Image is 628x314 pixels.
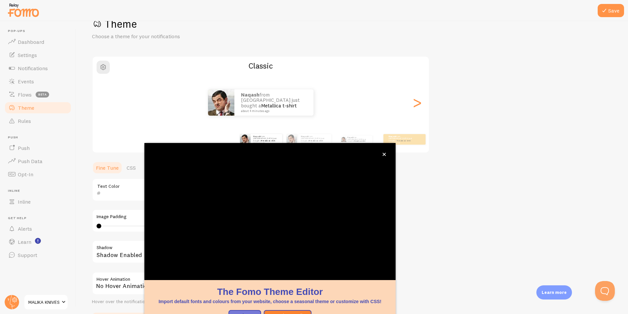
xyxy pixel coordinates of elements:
span: Push [18,145,30,151]
a: Metallica t-shirt [397,139,411,142]
a: Alerts [4,222,72,235]
small: about 4 minutes ago [389,142,414,143]
span: Rules [18,118,31,124]
iframe: Help Scout Beacon - Open [595,281,615,301]
div: No Hover Animation [92,272,290,295]
div: Shadow Enabled [92,240,290,264]
a: Learn [4,235,72,248]
a: Settings [4,48,72,62]
a: Metallica t-shirt [261,139,275,142]
p: Learn more [542,289,567,296]
button: close, [381,151,388,158]
div: Next slide [413,79,421,126]
small: about 4 minutes ago [301,142,328,143]
strong: Naqash [241,92,259,98]
a: Events [4,75,72,88]
span: Inline [18,198,31,205]
p: Import default fonts and colours from your website, choose a seasonal theme or customize with CSS! [152,298,388,305]
span: Notifications [18,65,48,71]
p: from [GEOGRAPHIC_DATA] just bought a [301,135,329,143]
span: beta [36,92,49,98]
span: Opt-In [18,171,33,178]
strong: Naqash [301,135,308,138]
span: Pop-ups [8,29,72,33]
small: about 4 minutes ago [253,142,279,143]
img: Fomo [341,137,346,142]
small: about 4 minutes ago [241,109,305,113]
a: Metallica t-shirt [309,139,323,142]
a: CSS [123,161,140,174]
a: Metallica t-shirt [354,140,365,142]
img: fomo-relay-logo-orange.svg [7,2,40,18]
p: from [GEOGRAPHIC_DATA] just bought a [253,135,280,143]
strong: Naqash [347,136,353,138]
span: Alerts [18,225,32,232]
p: from [GEOGRAPHIC_DATA] just bought a [389,135,415,143]
strong: Naqash [253,135,260,138]
span: Inline [8,189,72,193]
span: Dashboard [18,39,44,45]
div: Hover over the notification for preview [92,299,290,305]
span: Events [18,78,34,85]
a: Rules [4,114,72,128]
span: Theme [18,104,34,111]
a: Opt-In [4,168,72,181]
a: Flows beta [4,88,72,101]
p: from [GEOGRAPHIC_DATA] just bought a [347,136,370,143]
a: Theme [4,101,72,114]
svg: <p>Watch New Feature Tutorials!</p> [35,238,41,244]
div: Learn more [536,285,572,300]
h2: Classic [93,61,429,71]
a: Fine Tune [92,161,123,174]
span: Push Data [18,158,43,164]
a: Dashboard [4,35,72,48]
a: Metallica t-shirt [261,102,297,109]
a: Notifications [4,62,72,75]
p: from [GEOGRAPHIC_DATA] just bought a [241,92,307,113]
img: Fomo [208,89,234,116]
a: Support [4,248,72,262]
span: Learn [18,239,31,245]
span: Get Help [8,216,72,220]
label: Image Padding [97,214,285,220]
p: Choose a theme for your notifications [92,33,250,40]
a: MALIKA KNIVES [24,294,68,310]
img: Fomo [286,134,297,145]
img: Fomo [240,134,251,145]
a: Inline [4,195,72,208]
span: MALIKA KNIVES [28,298,60,306]
span: Settings [18,52,37,58]
strong: Naqash [389,135,396,138]
span: Support [18,252,37,258]
a: Push Data [4,155,72,168]
a: Push [4,141,72,155]
h1: Theme [92,17,612,31]
span: Push [8,135,72,140]
span: Flows [18,91,32,98]
h1: The Fomo Theme Editor [152,285,388,298]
